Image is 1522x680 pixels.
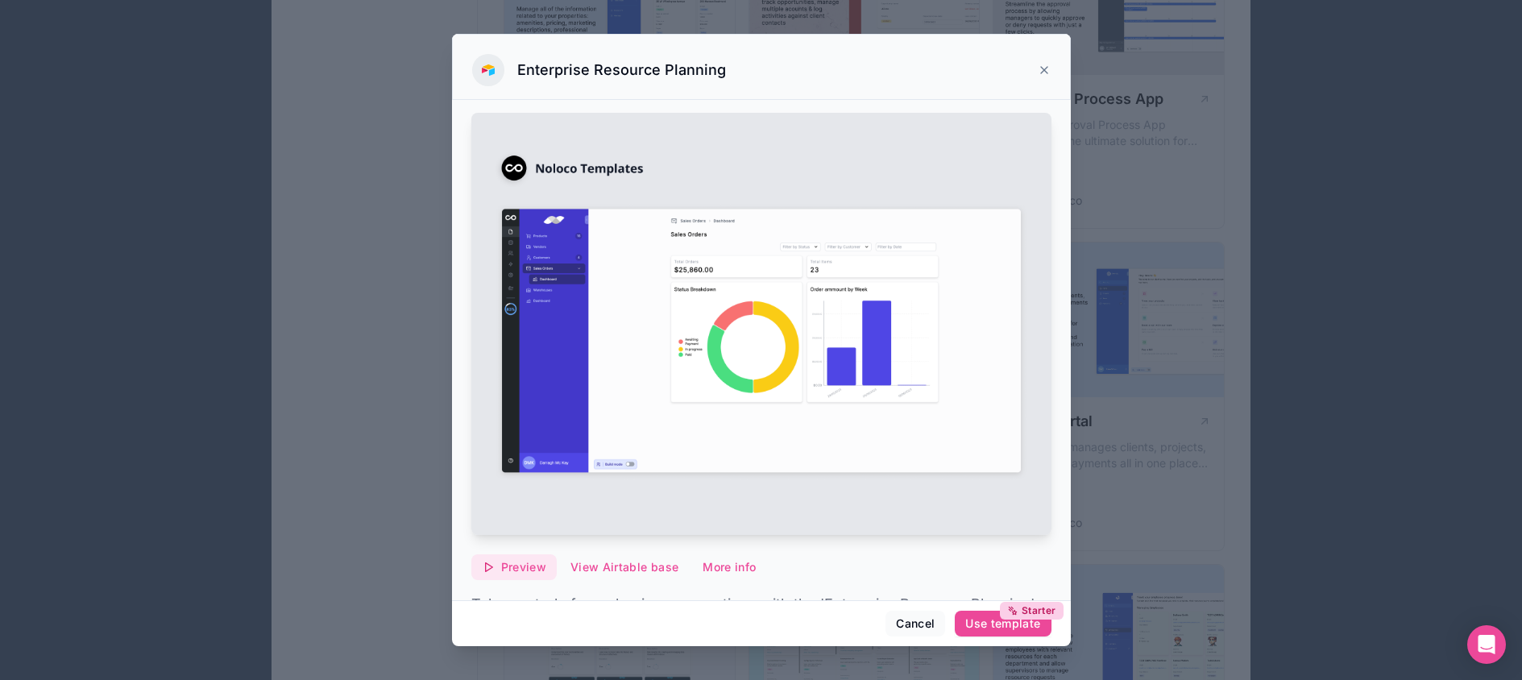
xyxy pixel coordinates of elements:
[692,554,766,580] button: More info
[560,554,689,580] button: View Airtable base
[471,554,557,580] button: Preview
[517,60,726,80] h3: Enterprise Resource Planning
[1467,625,1506,664] div: Open Intercom Messenger
[501,560,546,574] span: Preview
[955,611,1051,636] button: StarterUse template
[885,611,945,636] button: Cancel
[482,64,495,77] img: Airtable Logo
[965,616,1040,631] div: Use template
[1022,604,1055,617] span: Starter
[471,113,1051,535] img: Enterprise Resource Planning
